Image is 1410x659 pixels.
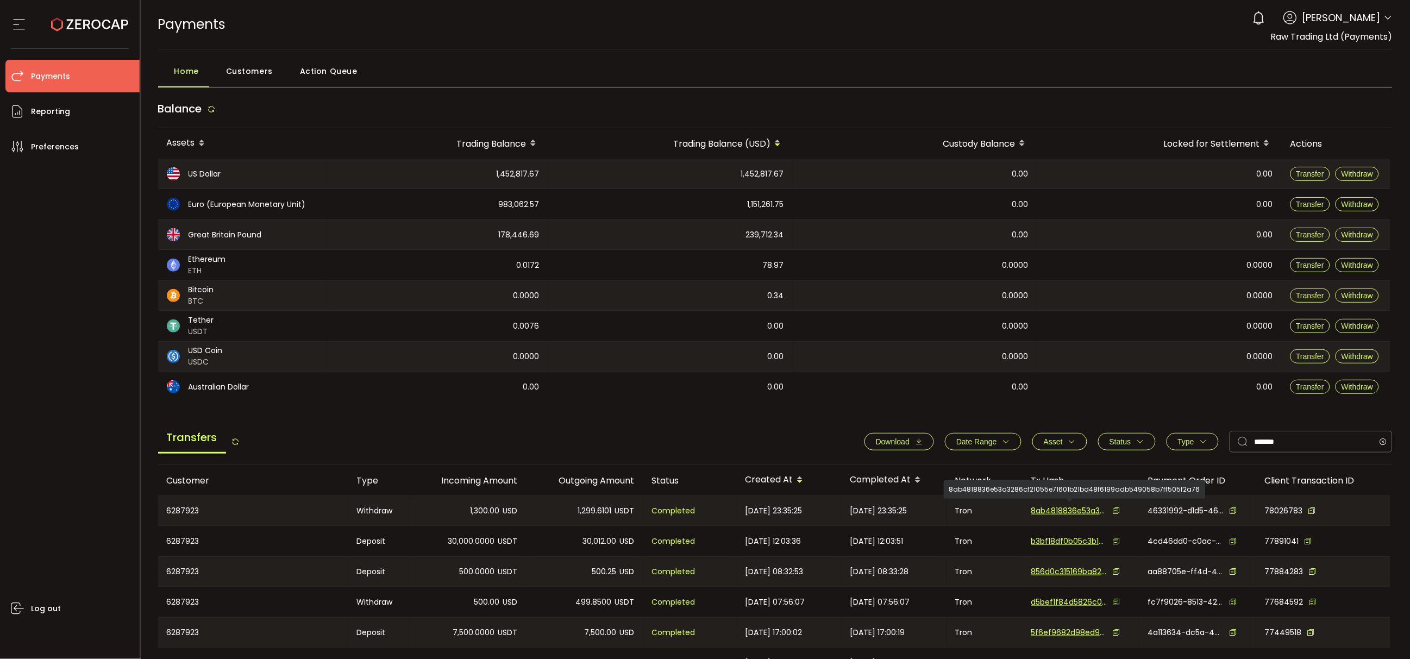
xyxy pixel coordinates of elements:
[652,505,695,517] span: Completed
[189,381,249,393] span: Australian Dollar
[1098,433,1156,450] button: Status
[576,596,612,608] span: 499.8500
[1336,258,1379,272] button: Withdraw
[850,626,905,639] span: [DATE] 17:00:19
[1032,433,1087,450] button: Asset
[1044,437,1063,446] span: Asset
[643,474,737,487] div: Status
[158,618,348,647] div: 6287923
[31,601,61,617] span: Log out
[585,626,617,639] span: 7,500.00
[1148,627,1224,638] span: 4a113634-dc5a-48b0-a547-a932f004aecd
[768,350,784,363] span: 0.00
[1336,167,1379,181] button: Withdraw
[1302,10,1381,25] span: [PERSON_NAME]
[1296,170,1325,178] span: Transfer
[864,433,934,450] button: Download
[348,618,410,647] div: Deposit
[1148,597,1224,608] span: fc7f9026-8513-426e-a222-8676b6d8d245
[1342,261,1373,269] span: Withdraw
[1342,230,1373,239] span: Withdraw
[1296,291,1325,300] span: Transfer
[1037,134,1282,153] div: Locked for Settlement
[1257,198,1273,211] span: 0.00
[768,290,784,302] span: 0.34
[1247,350,1273,363] span: 0.0000
[158,587,348,617] div: 6287923
[1336,228,1379,242] button: Withdraw
[1257,168,1273,180] span: 0.00
[620,566,635,578] span: USD
[31,68,70,84] span: Payments
[1356,607,1410,659] iframe: To enrich screen reader interactions, please activate Accessibility in Grammarly extension settings
[1336,349,1379,363] button: Withdraw
[158,15,226,34] span: Payments
[1110,437,1131,446] span: Status
[592,566,617,578] span: 500.25
[615,505,635,517] span: USDT
[1148,566,1224,578] span: aa88705e-ff4d-4d30-b144-3a37dc7c8145
[1282,137,1390,150] div: Actions
[652,626,695,639] span: Completed
[527,474,643,487] div: Outgoing Amount
[448,535,495,548] span: 30,000.0000
[1002,259,1029,272] span: 0.0000
[850,596,910,608] span: [DATE] 07:56:07
[1342,291,1373,300] span: Withdraw
[842,471,947,489] div: Completed At
[620,626,635,639] span: USD
[1031,505,1107,517] span: 8ab4818836e53a3286cf21055e71601b21bd48f6199adb549058b7ff505f2a76
[1290,319,1331,333] button: Transfer
[956,437,997,446] span: Date Range
[850,535,904,548] span: [DATE] 12:03:51
[1342,322,1373,330] span: Withdraw
[1012,229,1029,241] span: 0.00
[1265,597,1304,608] span: 77684592
[1336,288,1379,303] button: Withdraw
[348,474,410,487] div: Type
[167,350,180,363] img: usdc_portfolio.svg
[741,168,784,180] span: 1,452,817.67
[498,535,518,548] span: USDT
[410,474,527,487] div: Incoming Amount
[1031,566,1107,578] span: 856d0c315169ba82c3992aa45c0ff47b375ad361eab5d0b62897c387d29b2bcb
[31,104,70,120] span: Reporting
[947,618,1023,647] div: Tron
[167,319,180,332] img: usdt_portfolio.svg
[945,433,1022,450] button: Date Range
[513,350,540,363] span: 0.0000
[1265,627,1302,638] span: 77449518
[1342,352,1373,361] span: Withdraw
[327,134,548,153] div: Trading Balance
[189,254,226,265] span: Ethereum
[1012,168,1029,180] span: 0.00
[189,265,226,277] span: ETH
[745,505,803,517] span: [DATE] 23:35:25
[1178,437,1194,446] span: Type
[1023,474,1139,487] div: Tx Hash
[167,289,180,302] img: btc_portfolio.svg
[1342,382,1373,391] span: Withdraw
[737,471,842,489] div: Created At
[189,326,214,337] span: USDT
[620,535,635,548] span: USD
[1336,197,1379,211] button: Withdraw
[158,423,226,454] span: Transfers
[513,290,540,302] span: 0.0000
[1296,382,1325,391] span: Transfer
[1002,320,1029,332] span: 0.0000
[652,566,695,578] span: Completed
[460,566,495,578] span: 500.0000
[1336,319,1379,333] button: Withdraw
[1265,505,1303,517] span: 78026783
[947,474,1023,487] div: Network
[768,381,784,393] span: 0.00
[1257,229,1273,241] span: 0.00
[474,596,500,608] span: 500.00
[348,557,410,586] div: Deposit
[1296,261,1325,269] span: Transfer
[1031,627,1107,638] span: 5f6ef9682d98ed94f28ae58e76f3d8ead21c5d90e19b584f88d977f6e442ff2f
[167,380,180,393] img: aud_portfolio.svg
[944,480,1206,499] div: 8ab4818836e53a3286cf21055e71601b21bd48f6199adb549058b7ff505f2a76
[471,505,500,517] span: 1,300.00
